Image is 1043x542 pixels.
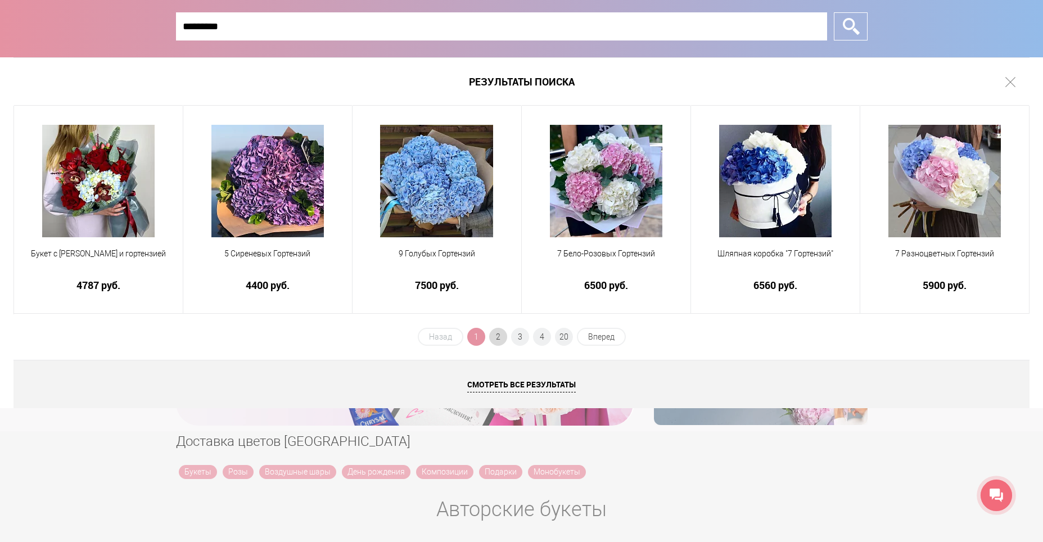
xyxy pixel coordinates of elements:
[868,248,1022,260] span: 7 Разноцветных Гортензий
[360,248,514,260] span: 9 Голубых Гортензий
[191,248,345,273] a: 5 Сиреневых Гортензий
[719,125,832,237] img: Шляпная коробка "7 Гортензий"
[550,125,662,237] img: 7 Бело-Розовых Гортензий
[21,248,175,273] a: Букет с [PERSON_NAME] и гортензией
[21,248,175,260] span: Букет с [PERSON_NAME] и гортензией
[360,248,514,273] a: 9 Голубых Гортензий
[529,248,683,273] a: 7 Бело-Розовых Гортензий
[868,279,1022,291] a: 5900 руб.
[529,248,683,260] span: 7 Бело-Розовых Гортензий
[418,328,463,346] span: Назад
[577,328,626,346] a: Вперед
[698,279,852,291] a: 6560 руб.
[489,328,507,346] a: 2
[888,125,1001,237] img: 7 Разноцветных Гортензий
[13,57,1030,106] h1: Результаты поиска
[360,279,514,291] a: 7500 руб.
[42,125,155,237] img: Букет с амариллисом и гортензией
[698,248,852,260] span: Шляпная коробка "7 Гортензий"
[380,125,493,237] img: 9 Голубых Гортензий
[467,379,576,392] span: Смотреть все результаты
[467,328,485,346] span: 1
[211,125,324,237] img: 5 Сиреневых Гортензий
[13,360,1030,408] a: Смотреть все результаты
[529,279,683,291] a: 6500 руб.
[533,328,551,346] a: 4
[511,328,529,346] a: 3
[191,279,345,291] a: 4400 руб.
[698,248,852,273] a: Шляпная коробка "7 Гортензий"
[191,248,345,260] span: 5 Сиреневых Гортензий
[21,279,175,291] a: 4787 руб.
[868,248,1022,273] a: 7 Разноцветных Гортензий
[555,328,573,346] a: 20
